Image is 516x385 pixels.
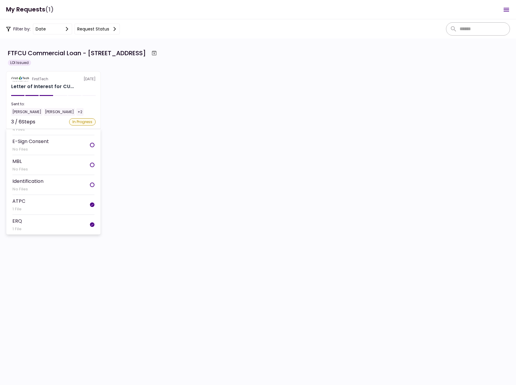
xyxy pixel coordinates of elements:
button: Request status [75,24,120,34]
div: Sent to: [11,101,96,107]
div: In Progress [69,118,96,126]
div: Filter by: [6,24,120,34]
div: Letter of Interest for CULLUM & KELLEY PROPERTY HOLDINGS, LLC 513 E Caney Street Wharton TX [11,83,74,90]
div: date [36,26,46,32]
div: FTFCU Commercial Loan - [STREET_ADDRESS] [8,49,146,58]
div: 1 File [12,206,25,212]
div: Identification [12,177,43,185]
h1: My Requests [6,3,54,16]
button: Open menu [499,2,514,17]
button: Archive workflow [149,48,160,59]
div: +2 [76,108,84,116]
div: 4 Files [12,126,53,132]
div: [PERSON_NAME] [44,108,75,116]
div: ERQ [12,217,22,225]
div: No Files [12,166,28,172]
div: E-Sign Consent [12,138,49,145]
div: 3 / 6 Steps [11,118,35,126]
div: No Files [12,146,49,152]
div: FirstTech [32,76,48,82]
div: 1 File [12,226,22,232]
div: ATPC [12,197,25,205]
button: date [33,24,72,34]
div: LOI Issued [8,60,31,66]
img: Partner logo [11,76,30,82]
div: [PERSON_NAME] [11,108,43,116]
div: MBL [12,157,28,165]
span: (1) [45,3,54,16]
div: No Files [12,186,43,192]
div: [DATE] [11,76,96,82]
